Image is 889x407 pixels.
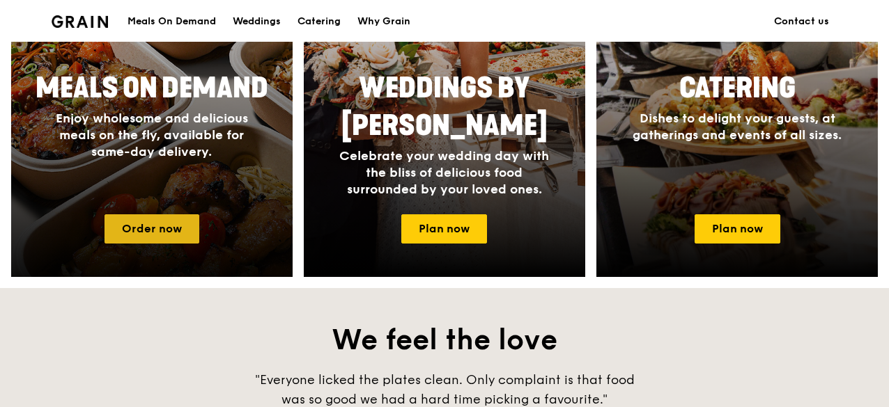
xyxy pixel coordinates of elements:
[633,111,842,143] span: Dishes to delight your guests, at gatherings and events of all sizes.
[56,111,248,159] span: Enjoy wholesome and delicious meals on the fly, available for same-day delivery.
[357,1,410,42] div: Why Grain
[224,1,289,42] a: Weddings
[36,72,268,105] span: Meals On Demand
[766,1,837,42] a: Contact us
[339,148,549,197] span: Celebrate your wedding day with the bliss of delicious food surrounded by your loved ones.
[105,214,199,244] a: Order now
[349,1,419,42] a: Why Grain
[127,1,216,42] div: Meals On Demand
[297,1,341,42] div: Catering
[679,72,796,105] span: Catering
[289,1,349,42] a: Catering
[695,214,780,244] a: Plan now
[341,72,548,143] span: Weddings by [PERSON_NAME]
[52,15,108,28] img: Grain
[233,1,281,42] div: Weddings
[401,214,487,244] a: Plan now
